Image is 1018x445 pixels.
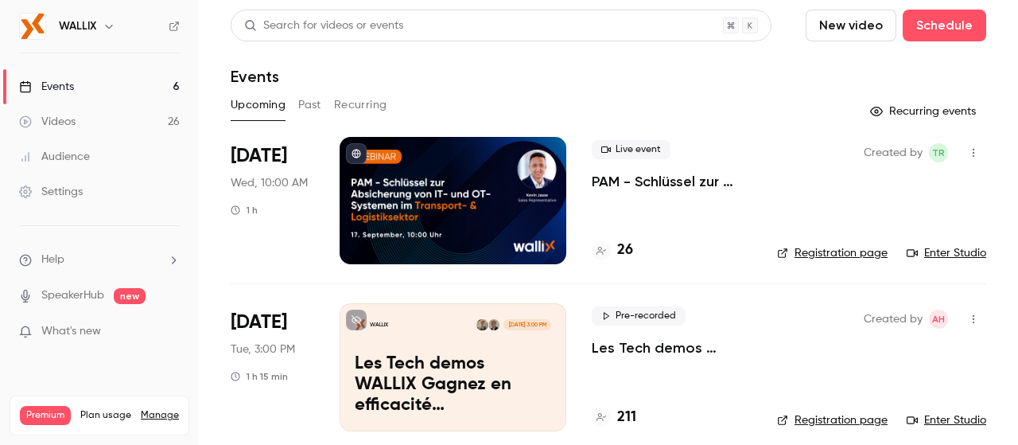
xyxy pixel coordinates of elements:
span: TR [932,143,945,162]
a: Registration page [777,412,888,428]
span: Live event [592,140,670,159]
li: help-dropdown-opener [19,252,180,268]
span: Created by [864,310,923,329]
span: What's new [41,323,101,340]
iframe: Noticeable Trigger [161,325,180,339]
a: 26 [592,240,633,261]
span: Premium [20,406,71,425]
a: Registration page [777,245,888,261]
img: Marc Balasko [476,319,488,330]
span: Thomas Reinhard [929,143,948,162]
span: Pre-recorded [592,306,686,326]
div: Search for videos or events [244,18,403,34]
span: Audrey Hiba [929,310,948,329]
img: WALLIX [20,14,45,39]
img: Grégoire DE MONTGOLFIER [488,319,499,330]
a: Les Tech demos WALLIX Gagnez en efficacité opérationnelle avec WALLIX PAM [592,338,752,357]
h4: 211 [617,407,636,428]
p: Les Tech demos WALLIX Gagnez en efficacité opérationnelle avec WALLIX PAM [355,354,551,416]
a: Manage [141,409,179,422]
button: Recurring events [863,99,986,124]
span: Tue, 3:00 PM [231,342,295,357]
span: [DATE] [231,310,287,335]
button: Upcoming [231,92,286,118]
a: SpeakerHub [41,287,104,304]
span: Plan usage [80,409,131,422]
h1: Events [231,67,279,86]
span: Help [41,252,64,268]
button: Recurring [334,92,387,118]
p: WALLIX [370,321,388,329]
button: Schedule [903,10,986,41]
a: Les Tech demos WALLIX Gagnez en efficacité opérationnelle avec WALLIX PAMWALLIXGrégoire DE MONTGO... [340,303,566,431]
button: Past [298,92,321,118]
div: Events [19,79,74,95]
button: New video [806,10,896,41]
div: Sep 23 Tue, 3:00 PM (Europe/Paris) [231,303,314,431]
div: Settings [19,184,83,200]
h4: 26 [617,240,633,261]
a: Enter Studio [907,412,986,428]
span: [DATE] 3:00 PM [503,319,550,330]
a: Enter Studio [907,245,986,261]
span: AH [932,310,945,329]
div: Audience [19,149,90,165]
span: [DATE] [231,143,287,169]
span: Created by [864,143,923,162]
a: PAM - Schlüssel zur Absicherung von IT- und OT-Systemen im Transport- & Logistiksektor [592,172,752,191]
a: 211 [592,407,636,428]
span: Wed, 10:00 AM [231,175,308,191]
div: Videos [19,114,76,130]
h6: WALLIX [59,18,96,34]
span: new [114,288,146,304]
div: 1 h 15 min [231,370,288,383]
div: 1 h [231,204,258,217]
div: Sep 17 Wed, 10:00 AM (Europe/Paris) [231,137,314,264]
